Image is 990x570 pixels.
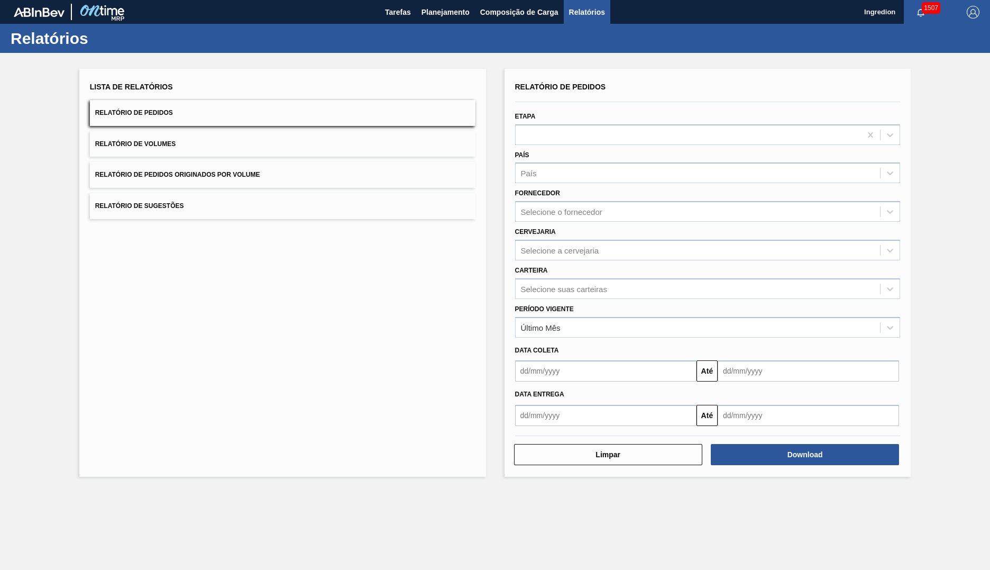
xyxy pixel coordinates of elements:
[718,405,899,426] input: dd/mm/yyyy
[967,6,979,19] img: Logout
[90,100,475,126] button: Relatório de Pedidos
[696,360,718,382] button: Até
[515,189,560,197] label: Fornecedor
[515,267,548,274] label: Carteira
[480,6,558,19] span: Composição de Carga
[521,246,599,255] div: Selecione a cervejaria
[515,347,559,354] span: Data coleta
[90,131,475,157] button: Relatório de Volumes
[696,405,718,426] button: Até
[385,6,411,19] span: Tarefas
[90,162,475,188] button: Relatório de Pedidos Originados por Volume
[11,32,198,44] h1: Relatórios
[95,202,184,210] span: Relatório de Sugestões
[521,169,537,178] div: País
[718,360,899,382] input: dd/mm/yyyy
[514,444,702,465] button: Limpar
[922,2,940,14] span: 1507
[515,228,556,236] label: Cervejaria
[90,193,475,219] button: Relatório de Sugestões
[95,109,173,116] span: Relatório de Pedidos
[515,83,606,91] span: Relatório de Pedidos
[90,83,173,91] span: Lista de Relatórios
[515,391,564,398] span: Data entrega
[421,6,470,19] span: Planejamento
[521,323,561,332] div: Último Mês
[14,7,65,17] img: TNhmsLtSVTkK8tSr43FrP2fwEKptu5GPRR3wAAAABJRU5ErkJggg==
[521,284,607,293] div: Selecione suas carteiras
[569,6,605,19] span: Relatórios
[515,113,536,120] label: Etapa
[711,444,899,465] button: Download
[904,5,938,20] button: Notificações
[515,405,696,426] input: dd/mm/yyyy
[521,207,602,216] div: Selecione o fornecedor
[515,151,529,159] label: País
[95,171,260,178] span: Relatório de Pedidos Originados por Volume
[515,360,696,382] input: dd/mm/yyyy
[95,140,176,148] span: Relatório de Volumes
[515,305,574,313] label: Período Vigente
